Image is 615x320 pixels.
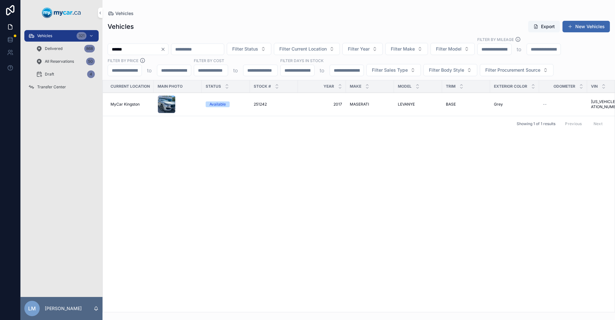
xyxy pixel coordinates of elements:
span: Filter Make [391,46,415,52]
button: Select Button [227,43,271,55]
span: LEVANYE [398,102,415,107]
button: Export [528,21,560,32]
span: All Reservations [45,59,74,64]
a: -- [543,102,583,107]
a: Transfer Center [24,81,99,93]
span: LM [28,305,36,312]
span: Odometer [553,84,575,89]
a: Grey [494,102,535,107]
span: Filter Procurement Source [485,67,540,73]
div: 321 [77,32,86,40]
a: Draft4 [32,68,99,80]
span: Current Location [111,84,150,89]
button: Select Button [366,64,421,76]
label: FILTER BY PRICE [108,58,138,63]
span: Trim [446,84,455,89]
span: 251242 [254,102,267,107]
p: [PERSON_NAME] [45,305,82,312]
span: VIN [591,84,598,89]
div: 50 [86,58,95,65]
a: LEVANYE [398,102,438,107]
span: Showing 1 of 1 results [517,121,555,126]
a: MyCar Kingston [111,102,150,107]
span: Model [398,84,412,89]
button: Select Button [423,64,477,76]
span: MASERATI [350,102,369,107]
span: Filter Model [436,46,462,52]
a: 251242 [254,102,294,107]
p: to [233,67,238,74]
div: 4 [87,70,95,78]
span: Transfer Center [37,84,66,90]
span: BASE [446,102,456,107]
label: Filter Days In Stock [280,58,324,63]
a: Available [206,101,246,107]
span: Vehicles [115,10,134,17]
span: Filter Current Location [279,46,327,52]
h1: Vehicles [108,22,134,31]
span: Filter Body Style [429,67,464,73]
div: 868 [84,45,95,52]
button: Select Button [342,43,383,55]
label: Filter By Mileage [477,36,514,42]
a: Vehicles [108,10,134,17]
p: to [147,67,152,74]
img: App logo [42,8,81,18]
span: -- [543,102,547,107]
button: Select Button [480,64,553,76]
span: Grey [494,102,503,107]
button: Select Button [385,43,428,55]
a: BASE [446,102,486,107]
a: 2017 [302,102,342,107]
span: Vehicles [37,33,52,38]
a: Vehicles321 [24,30,99,42]
span: Filter Year [348,46,370,52]
a: Delivered868 [32,43,99,54]
button: New Vehicles [562,21,610,32]
span: MyCar Kingston [111,102,140,107]
span: Stock # [254,84,271,89]
span: Draft [45,72,54,77]
span: Make [350,84,361,89]
p: to [517,45,521,53]
div: Available [209,101,226,107]
span: Delivered [45,46,62,51]
span: Filter Sales Type [372,67,408,73]
span: Status [206,84,221,89]
span: Main Photo [158,84,183,89]
a: MASERATI [350,102,390,107]
label: FILTER BY COST [194,58,224,63]
button: Clear [160,47,168,52]
span: Year [324,84,334,89]
span: Filter Status [232,46,258,52]
p: to [320,67,324,74]
span: Exterior Color [494,84,527,89]
button: Select Button [430,43,475,55]
div: scrollable content [20,26,102,101]
button: Select Button [274,43,340,55]
a: All Reservations50 [32,56,99,67]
